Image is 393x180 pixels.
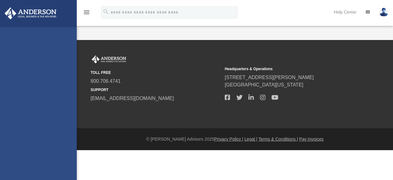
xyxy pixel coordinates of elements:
[379,8,388,17] img: User Pic
[244,137,257,142] a: Legal |
[225,75,314,80] a: [STREET_ADDRESS][PERSON_NAME]
[225,66,355,72] small: Headquarters & Operations
[83,9,90,16] i: menu
[91,87,220,93] small: SUPPORT
[83,12,90,16] a: menu
[214,137,243,142] a: Privacy Policy |
[77,136,393,142] div: © [PERSON_NAME] Advisors 2025
[91,70,220,75] small: TOLL FREE
[225,82,303,87] a: [GEOGRAPHIC_DATA][US_STATE]
[91,55,127,63] img: Anderson Advisors Platinum Portal
[91,96,174,101] a: [EMAIL_ADDRESS][DOMAIN_NAME]
[299,137,323,142] a: Pay Invoices
[103,8,109,15] i: search
[259,137,298,142] a: Terms & Conditions |
[3,7,58,19] img: Anderson Advisors Platinum Portal
[91,78,121,84] a: 800.706.4741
